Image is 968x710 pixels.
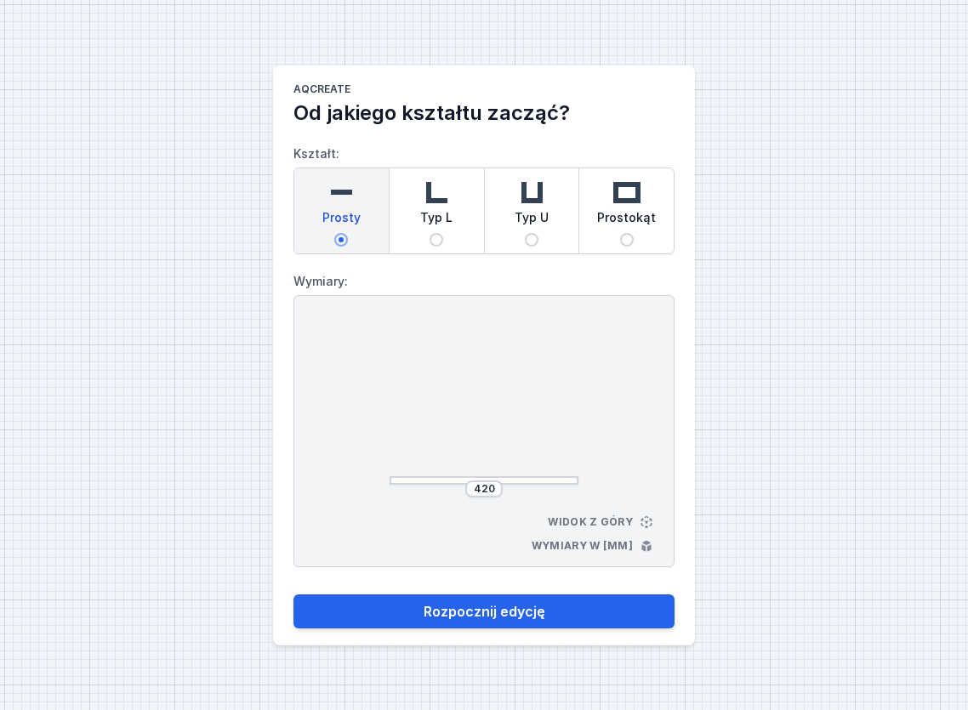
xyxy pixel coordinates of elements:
[620,233,634,247] input: Prostokąt
[525,233,538,247] input: Typ U
[597,209,656,233] span: Prostokąt
[430,233,443,247] input: Typ L
[293,99,675,127] h2: Od jakiego kształtu zacząć?
[420,209,453,233] span: Typ L
[322,209,361,233] span: Prosty
[515,175,549,209] img: u-shaped.svg
[470,482,498,496] input: Wymiar [mm]
[293,140,675,254] label: Kształt:
[293,268,675,295] label: Wymiary:
[334,233,348,247] input: Prosty
[293,82,675,99] h1: AQcreate
[610,175,644,209] img: rectangle.svg
[515,209,549,233] span: Typ U
[324,175,358,209] img: straight.svg
[293,594,675,628] button: Rozpocznij edycję
[419,175,453,209] img: l-shaped.svg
